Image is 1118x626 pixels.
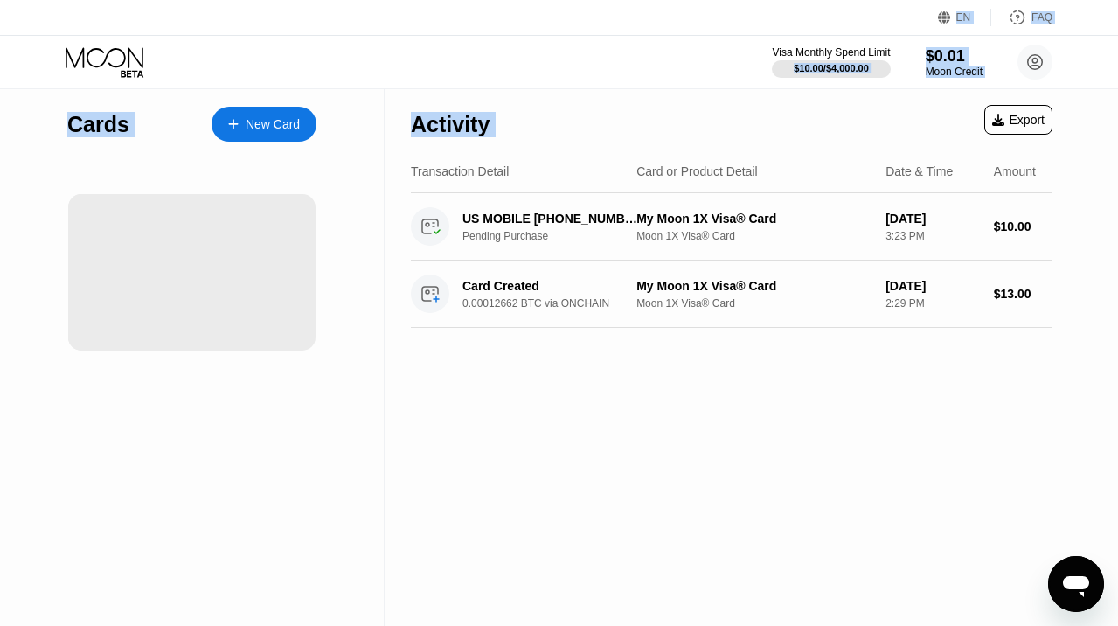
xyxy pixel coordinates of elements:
iframe: Button to launch messaging window [1048,556,1104,612]
div: New Card [246,117,300,132]
div: Moon 1X Visa® Card [636,230,871,242]
div: Card or Product Detail [636,164,758,178]
div: $13.00 [994,287,1052,301]
div: Card Created0.00012662 BTC via ONCHAINMy Moon 1X Visa® CardMoon 1X Visa® Card[DATE]2:29 PM$13.00 [411,261,1052,328]
div: Date & Time [885,164,953,178]
div: New Card [212,107,316,142]
div: US MOBILE [PHONE_NUMBER] US [462,212,640,226]
div: $10.00 [994,219,1052,233]
div: Cards [67,112,129,137]
div: FAQ [991,9,1052,26]
div: 3:23 PM [885,230,980,242]
div: Export [992,113,1045,127]
div: 2:29 PM [885,297,980,310]
div: Export [984,105,1052,135]
div: Visa Monthly Spend Limit [772,46,890,59]
div: My Moon 1X Visa® Card [636,212,871,226]
div: $0.01Moon Credit [926,47,983,78]
div: Visa Monthly Spend Limit$10.00/$4,000.00 [772,46,890,78]
div: Moon 1X Visa® Card [636,297,871,310]
div: 0.00012662 BTC via ONCHAIN [462,297,653,310]
div: Card Created [462,279,640,293]
div: Transaction Detail [411,164,509,178]
div: Moon Credit [926,66,983,78]
div: US MOBILE [PHONE_NUMBER] USPending PurchaseMy Moon 1X Visa® CardMoon 1X Visa® Card[DATE]3:23 PM$1... [411,193,1052,261]
div: $0.01 [926,47,983,66]
div: [DATE] [885,212,980,226]
div: EN [938,9,991,26]
div: [DATE] [885,279,980,293]
div: FAQ [1031,11,1052,24]
div: Amount [994,164,1036,178]
div: My Moon 1X Visa® Card [636,279,871,293]
div: Activity [411,112,490,137]
div: $10.00 / $4,000.00 [794,63,869,73]
div: Pending Purchase [462,230,653,242]
div: EN [956,11,971,24]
